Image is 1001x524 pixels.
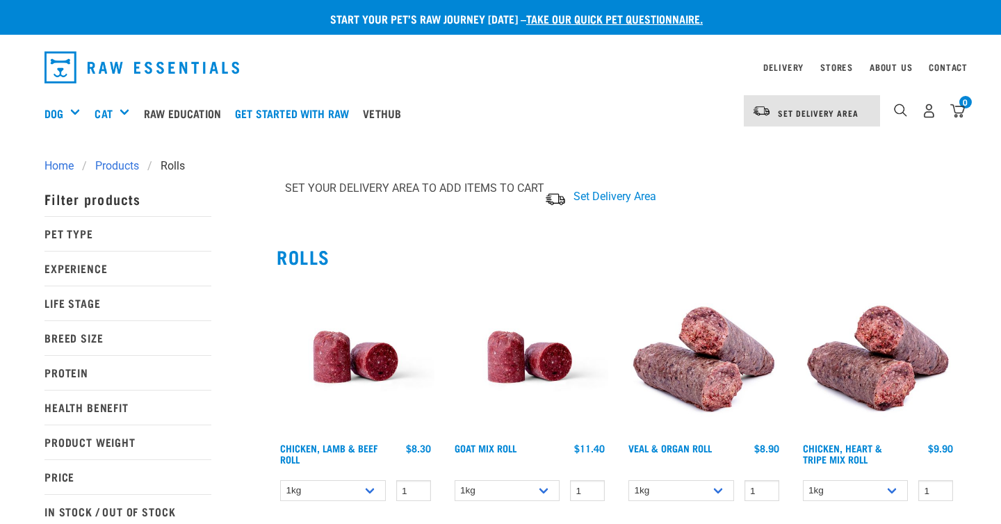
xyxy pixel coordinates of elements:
span: Set Delivery Area [778,110,858,115]
span: Products [95,158,139,174]
img: Raw Essentials Logo [44,51,239,83]
div: $8.30 [406,443,431,454]
p: Filter products [44,181,211,216]
a: Dog [44,105,63,122]
div: $9.90 [928,443,953,454]
input: 1 [744,480,779,502]
span: Home [44,158,74,174]
div: $11.40 [574,443,605,454]
h2: Rolls [277,246,957,268]
img: user.png [922,104,936,118]
img: van-moving.png [752,105,771,117]
p: Experience [44,251,211,286]
input: 1 [396,480,431,502]
a: Veal & Organ Roll [628,445,712,450]
a: Stores [820,65,853,69]
a: Home [44,158,82,174]
nav: breadcrumbs [44,158,957,174]
p: Breed Size [44,320,211,355]
img: van-moving.png [544,192,567,206]
span: Set Delivery Area [573,190,656,203]
p: SET YOUR DELIVERY AREA TO ADD ITEMS TO CART [285,180,544,197]
a: take our quick pet questionnaire. [526,15,703,22]
a: Raw Education [140,85,231,141]
a: Chicken, Lamb & Beef Roll [280,445,377,461]
input: 1 [918,480,953,502]
p: Pet Type [44,216,211,251]
input: 1 [570,480,605,502]
p: Product Weight [44,425,211,459]
div: 0 [959,96,972,108]
img: home-icon@2x.png [950,104,965,118]
div: $8.90 [754,443,779,454]
a: Chicken, Heart & Tripe Mix Roll [803,445,882,461]
a: Vethub [359,85,412,141]
a: Get started with Raw [231,85,359,141]
img: home-icon-1@2x.png [894,104,907,117]
p: Protein [44,355,211,390]
a: About Us [870,65,912,69]
img: Veal Organ Mix Roll 01 [625,278,783,436]
p: Life Stage [44,286,211,320]
a: Products [87,158,147,174]
a: Delivery [763,65,804,69]
nav: dropdown navigation [33,46,968,89]
p: Health Benefit [44,390,211,425]
a: Goat Mix Roll [455,445,516,450]
img: Raw Essentials Chicken Lamb Beef Bulk Minced Raw Dog Food Roll Unwrapped [451,278,609,436]
a: Cat [95,105,112,122]
p: Price [44,459,211,494]
img: Raw Essentials Chicken Lamb Beef Bulk Minced Raw Dog Food Roll Unwrapped [277,278,434,436]
img: Chicken Heart Tripe Roll 01 [799,278,957,436]
a: Contact [929,65,968,69]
